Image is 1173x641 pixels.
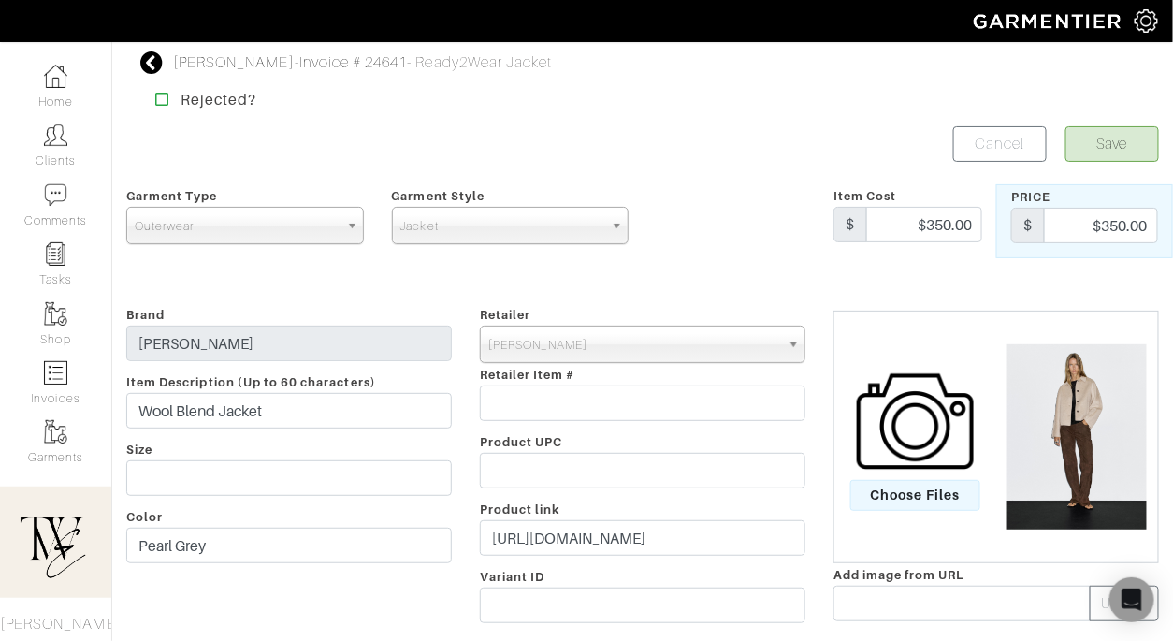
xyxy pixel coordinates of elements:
[833,189,896,203] span: Item Cost
[1135,9,1158,33] img: gear-icon-white-bd11855cb880d31180b6d7d6211b90ccbf57a29d726f0c71d8c61bd08dd39cc2.png
[126,510,163,524] span: Color
[173,51,552,74] div: - - Ready2Wear Jacket
[480,368,575,382] span: Retailer Item #
[126,375,376,389] span: Item Description (Up to 60 characters)
[44,124,67,147] img: clients-icon-6bae9207a08558b7cb47a8932f037763ab4055f8c8b6bfacd5dc20c3e0201464.png
[44,420,67,444] img: garments-icon-b7da505a4dc4fd61783c78ac3ca0ef83fa9d6f193b1c9dc38574b1d14d53ca28.png
[964,5,1135,37] img: garmentier-logo-header-white-b43fb05a5012e4ada735d5af1a66efaba907eab6374d6393d1fbf88cb4ef424d.png
[850,480,980,511] span: Choose Files
[44,302,67,326] img: garments-icon-b7da505a4dc4fd61783c78ac3ca0ef83fa9d6f193b1c9dc38574b1d14d53ca28.png
[44,242,67,266] img: reminder-icon-8004d30b9f0a5d33ae49ab947aed9ed385cf756f9e5892f1edd6e32f2345188e.png
[488,327,780,364] span: [PERSON_NAME]
[953,126,1047,162] a: Cancel
[44,361,67,385] img: orders-icon-0abe47150d42831381b5fb84f609e132dff9fe21cb692f30cb5eec754e2cba89.png
[833,207,867,242] div: $
[833,568,965,582] span: Add image from URL
[126,443,152,457] span: Size
[480,570,545,584] span: Variant ID
[480,503,560,517] span: Product link
[126,189,218,203] span: Garment Type
[1109,577,1154,622] div: Open Intercom Messenger
[181,91,256,109] strong: Rejected?
[1011,208,1045,243] div: $
[400,208,604,245] span: Jacket
[135,208,339,245] span: Outerwear
[480,308,530,322] span: Retailer
[998,344,1156,531] img: 06423973804-o6.jpeg
[173,54,295,71] a: [PERSON_NAME]
[44,183,67,207] img: comment-icon-a0a6a9ef722e966f86d9cbdc48e553b5cf19dbc54f86b18d962a5391bc8f6eb6.png
[857,363,974,480] img: camera-icon-fc4d3dba96d4bd47ec8a31cd2c90eca330c9151d3c012df1ec2579f4b5ff7bac.png
[44,65,67,88] img: dashboard-icon-dbcd8f5a0b271acd01030246c82b418ddd0df26cd7fceb0bd07c9910d44c42f6.png
[1011,190,1050,204] span: Price
[126,308,165,322] span: Brand
[392,189,485,203] span: Garment Style
[480,435,563,449] span: Product UPC
[1090,586,1159,621] button: Upload
[299,54,408,71] a: Invoice # 24641
[1065,126,1159,162] button: Save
